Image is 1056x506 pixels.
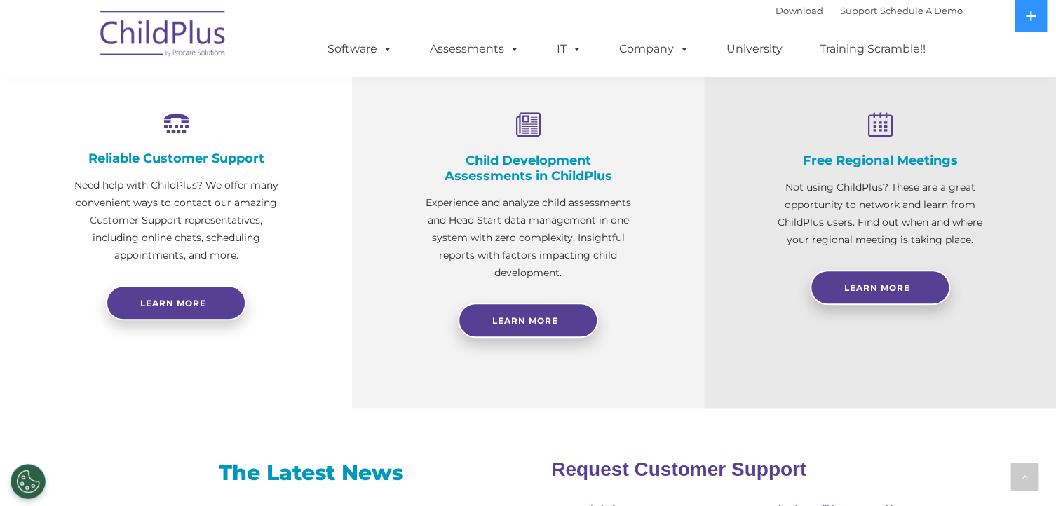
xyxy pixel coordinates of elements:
a: Download [776,5,823,16]
a: Software [313,35,407,63]
span: Learn more [140,298,206,308]
button: Cookies Settings [11,464,46,499]
font: | [776,5,963,16]
a: Training Scramble!! [806,35,940,63]
a: Support [840,5,877,16]
a: Company [605,35,703,63]
p: Need help with ChildPlus? We offer many convenient ways to contact our amazing Customer Support r... [70,177,282,264]
a: Learn More [458,303,598,338]
a: Learn more [106,285,246,320]
p: Experience and analyze child assessments and Head Start data management in one system with zero c... [422,194,634,282]
h4: Child Development Assessments in ChildPlus [422,153,634,184]
span: Phone number [195,150,255,160]
span: Learn More [492,315,558,326]
span: Last name [195,93,238,103]
span: Learn More [844,282,910,293]
a: Learn More [810,270,950,305]
img: ChildPlus by Procare Solutions [93,1,233,71]
p: Not using ChildPlus? These are a great opportunity to network and learn from ChildPlus users. Fin... [774,179,986,249]
a: University [712,35,797,63]
a: Schedule A Demo [880,5,963,16]
h3: The Latest News [116,459,506,487]
iframe: Chat Widget [827,355,1056,506]
h4: Free Regional Meetings [774,153,986,168]
a: Assessments [416,35,534,63]
h4: Reliable Customer Support [70,151,282,166]
a: IT [543,35,596,63]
